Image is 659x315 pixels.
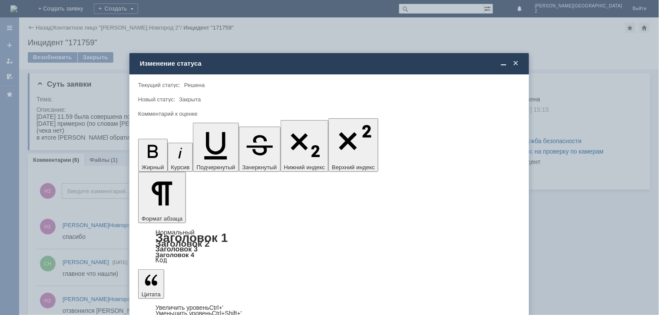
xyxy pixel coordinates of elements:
[156,251,194,258] a: Заголовок 4
[140,60,520,67] div: Изменение статуса
[138,96,176,103] label: Новый статус:
[209,304,224,311] span: Ctrl+'
[138,269,164,299] button: Цитата
[156,228,195,236] a: Нормальный
[138,139,168,172] button: Жирный
[156,238,210,248] a: Заголовок 2
[332,164,375,171] span: Верхний индекс
[184,82,205,88] span: Решена
[196,164,235,171] span: Подчеркнутый
[171,164,190,171] span: Курсив
[500,60,508,67] span: Свернуть (Ctrl + M)
[142,164,164,171] span: Жирный
[138,82,180,88] label: Текущий статус:
[328,118,378,172] button: Верхний индекс
[281,120,329,172] button: Нижний индекс
[156,245,198,253] a: Заголовок 3
[156,304,224,311] a: Increase
[242,164,277,171] span: Зачеркнутый
[193,123,238,172] button: Подчеркнутый
[138,111,519,117] div: Комментарий к оценке
[512,60,520,67] span: Закрыть
[179,96,201,103] span: Закрыта
[284,164,325,171] span: Нижний индекс
[138,229,520,263] div: Формат абзаца
[239,127,281,172] button: Зачеркнутый
[156,256,167,264] a: Код
[138,172,186,223] button: Формат абзаца
[156,231,228,245] a: Заголовок 1
[142,215,182,222] span: Формат абзаца
[142,291,161,298] span: Цитата
[168,143,193,172] button: Курсив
